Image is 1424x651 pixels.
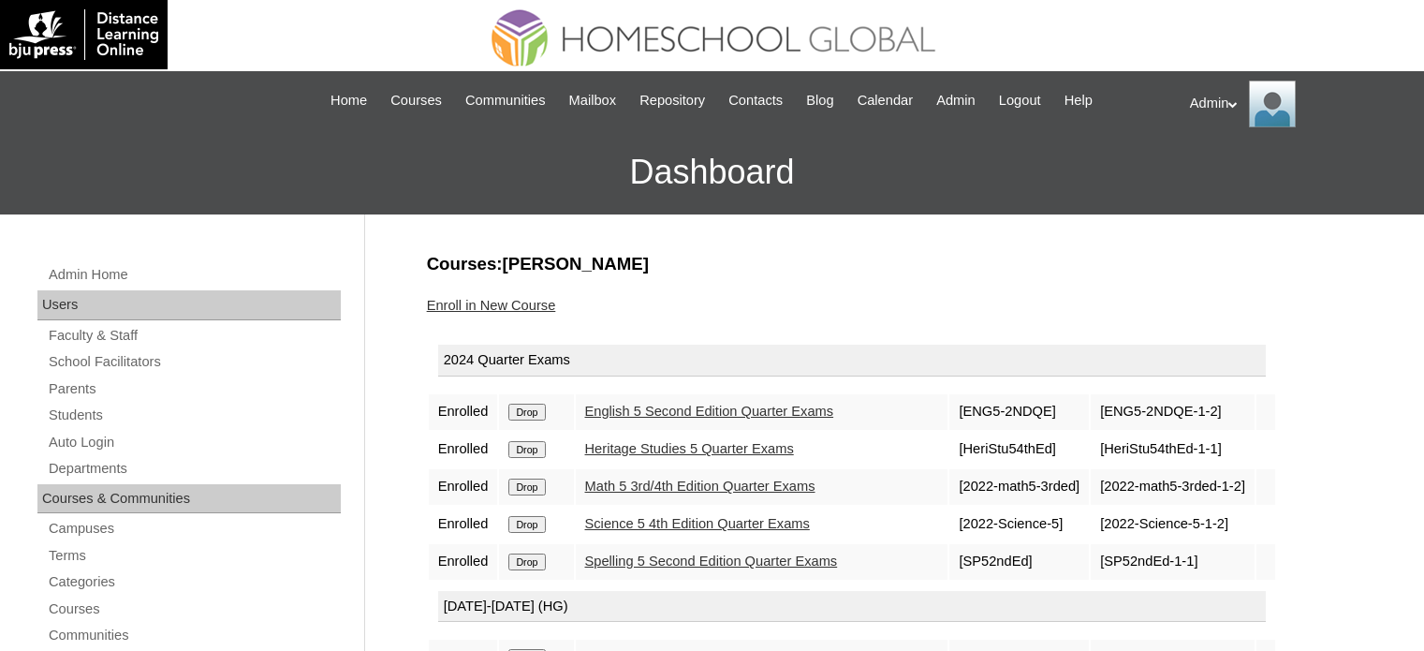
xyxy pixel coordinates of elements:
[47,570,341,594] a: Categories
[47,517,341,540] a: Campuses
[848,90,922,111] a: Calendar
[630,90,714,111] a: Repository
[37,290,341,320] div: Users
[321,90,376,111] a: Home
[1055,90,1102,111] a: Help
[1091,432,1255,467] td: [HeriStu54thEd-1-1]
[9,9,158,60] img: logo-white.png
[429,432,498,467] td: Enrolled
[429,469,498,505] td: Enrolled
[390,90,442,111] span: Courses
[47,377,341,401] a: Parents
[9,130,1415,215] h3: Dashboard
[47,431,341,454] a: Auto Login
[429,544,498,580] td: Enrolled
[508,554,545,570] input: Drop
[427,252,1354,276] h3: Courses:[PERSON_NAME]
[1091,544,1255,580] td: [SP52ndEd-1-1]
[858,90,913,111] span: Calendar
[47,263,341,287] a: Admin Home
[1064,90,1093,111] span: Help
[797,90,843,111] a: Blog
[728,90,783,111] span: Contacts
[438,591,1266,623] div: [DATE]-[DATE] (HG)
[585,441,794,456] a: Heritage Studies 5 Quarter Exams
[429,507,498,542] td: Enrolled
[330,90,367,111] span: Home
[585,554,838,569] a: Spelling 5 Second Edition Quarter Exams
[427,298,556,313] a: Enroll in New Course
[719,90,792,111] a: Contacts
[949,544,1089,580] td: [SP52ndEd]
[1249,81,1296,127] img: Admin Homeschool Global
[508,404,545,421] input: Drop
[438,345,1266,377] div: 2024 Quarter Exams
[585,404,834,419] a: English 5 Second Edition Quarter Exams
[1091,507,1255,542] td: [2022-Science-5-1-2]
[639,90,705,111] span: Repository
[1091,469,1255,505] td: [2022-math5-3rded-1-2]
[47,324,341,348] a: Faculty & Staff
[585,516,810,531] a: Science 5 4th Edition Quarter Exams
[508,441,545,458] input: Drop
[381,90,451,111] a: Courses
[990,90,1050,111] a: Logout
[1091,394,1255,430] td: [ENG5-2NDQE-1-2]
[560,90,626,111] a: Mailbox
[47,457,341,481] a: Departments
[465,90,546,111] span: Communities
[585,479,815,494] a: Math 5 3rd/4th Edition Quarter Exams
[1190,81,1405,127] div: Admin
[47,350,341,374] a: School Facilitators
[999,90,1041,111] span: Logout
[936,90,976,111] span: Admin
[456,90,555,111] a: Communities
[47,598,341,621] a: Courses
[47,624,341,647] a: Communities
[949,394,1089,430] td: [ENG5-2NDQE]
[37,484,341,514] div: Courses & Communities
[508,516,545,533] input: Drop
[927,90,985,111] a: Admin
[949,432,1089,467] td: [HeriStu54thEd]
[806,90,833,111] span: Blog
[569,90,617,111] span: Mailbox
[429,394,498,430] td: Enrolled
[47,544,341,568] a: Terms
[508,479,545,496] input: Drop
[949,469,1089,505] td: [2022-math5-3rded]
[949,507,1089,542] td: [2022-Science-5]
[47,404,341,427] a: Students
